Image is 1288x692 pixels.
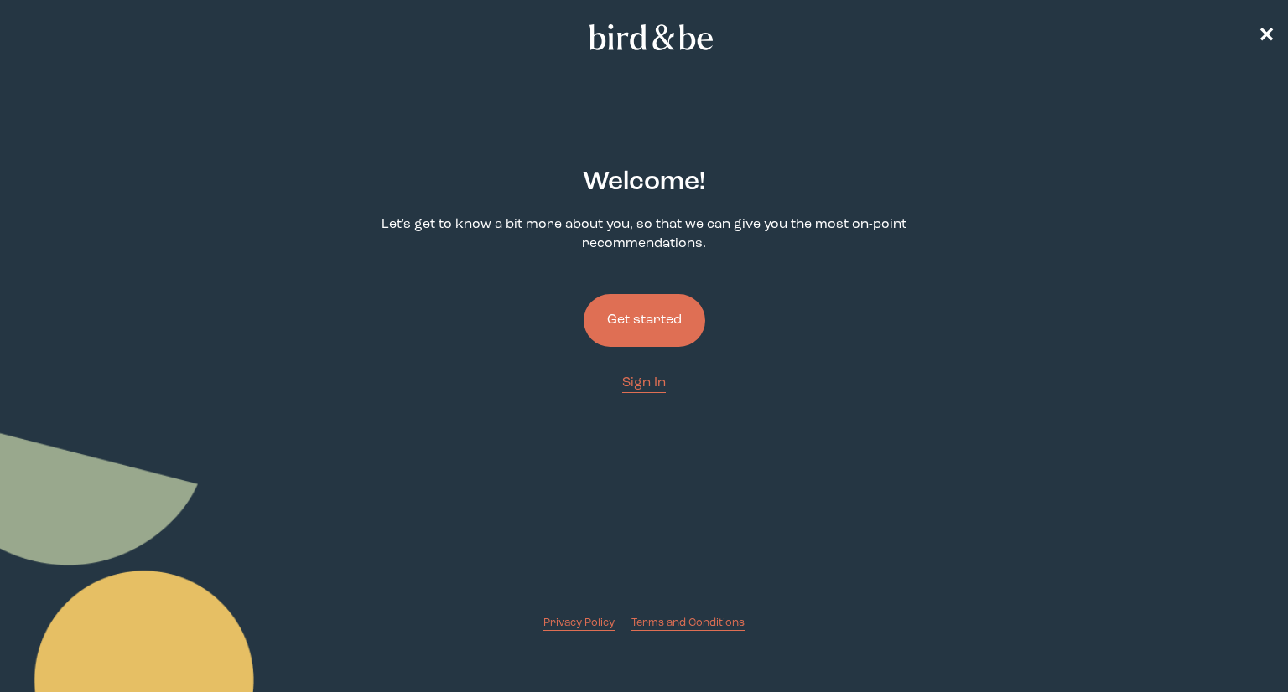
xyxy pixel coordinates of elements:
[1258,27,1275,47] span: ✕
[583,163,705,202] h2: Welcome !
[1258,23,1275,52] a: ✕
[622,374,666,393] a: Sign In
[584,267,705,374] a: Get started
[543,615,615,631] a: Privacy Policy
[543,617,615,628] span: Privacy Policy
[631,615,745,631] a: Terms and Conditions
[631,617,745,628] span: Terms and Conditions
[622,376,666,390] span: Sign In
[1204,613,1271,675] iframe: Gorgias live chat messenger
[584,294,705,347] button: Get started
[335,215,953,254] p: Let's get to know a bit more about you, so that we can give you the most on-point recommendations.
